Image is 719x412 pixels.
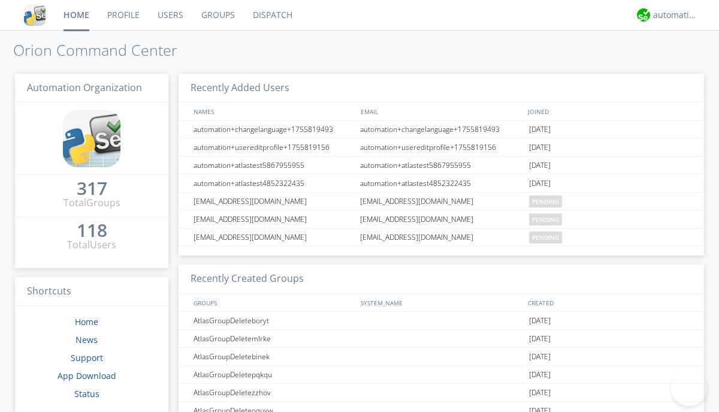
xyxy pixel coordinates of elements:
[77,182,107,196] a: 317
[191,157,357,174] div: automation+atlastest5867955955
[529,312,551,330] span: [DATE]
[63,110,120,167] img: cddb5a64eb264b2086981ab96f4c1ba7
[191,312,357,329] div: AtlasGroupDeleteboryt
[357,157,526,174] div: automation+atlastest5867955955
[15,277,168,306] h3: Shortcuts
[179,366,704,384] a: AtlasGroupDeletepqkqu[DATE]
[525,103,693,120] div: JOINED
[179,264,704,294] h3: Recently Created Groups
[191,210,357,228] div: [EMAIL_ADDRESS][DOMAIN_NAME]
[74,388,99,399] a: Status
[179,74,704,103] h3: Recently Added Users
[179,210,704,228] a: [EMAIL_ADDRESS][DOMAIN_NAME][EMAIL_ADDRESS][DOMAIN_NAME]pending
[357,193,526,210] div: [EMAIL_ADDRESS][DOMAIN_NAME]
[179,157,704,175] a: automation+atlastest5867955955automation+atlastest5867955955[DATE]
[529,366,551,384] span: [DATE]
[529,231,562,243] span: pending
[191,121,357,138] div: automation+changelanguage+1755819493
[191,175,357,192] div: automation+atlastest4852322435
[529,175,551,193] span: [DATE]
[77,224,107,238] a: 118
[525,294,693,311] div: CREATED
[179,228,704,246] a: [EMAIL_ADDRESS][DOMAIN_NAME][EMAIL_ADDRESS][DOMAIN_NAME]pending
[179,330,704,348] a: AtlasGroupDeletemlrke[DATE]
[179,175,704,193] a: automation+atlastest4852322435automation+atlastest4852322435[DATE]
[529,196,562,207] span: pending
[191,139,357,156] div: automation+usereditprofile+1755819156
[358,103,525,120] div: EMAIL
[529,139,551,157] span: [DATE]
[529,213,562,225] span: pending
[357,210,526,228] div: [EMAIL_ADDRESS][DOMAIN_NAME]
[191,294,355,311] div: GROUPS
[529,157,551,175] span: [DATE]
[27,81,142,94] span: Automation Organization
[191,348,357,365] div: AtlasGroupDeletebinek
[529,121,551,139] span: [DATE]
[179,139,704,157] a: automation+usereditprofile+1755819156automation+usereditprofile+1755819156[DATE]
[529,330,551,348] span: [DATE]
[529,348,551,366] span: [DATE]
[179,121,704,139] a: automation+changelanguage+1755819493automation+changelanguage+1755819493[DATE]
[77,182,107,194] div: 317
[357,139,526,156] div: automation+usereditprofile+1755819156
[191,366,357,383] div: AtlasGroupDeletepqkqu
[71,352,103,363] a: Support
[179,312,704,330] a: AtlasGroupDeleteboryt[DATE]
[191,330,357,347] div: AtlasGroupDeletemlrke
[653,9,698,21] div: automation+atlas
[191,193,357,210] div: [EMAIL_ADDRESS][DOMAIN_NAME]
[191,228,357,246] div: [EMAIL_ADDRESS][DOMAIN_NAME]
[358,294,525,311] div: SYSTEM_NAME
[529,384,551,402] span: [DATE]
[75,334,98,345] a: News
[58,370,116,381] a: App Download
[357,121,526,138] div: automation+changelanguage+1755819493
[75,316,98,327] a: Home
[191,103,355,120] div: NAMES
[357,175,526,192] div: automation+atlastest4852322435
[179,193,704,210] a: [EMAIL_ADDRESS][DOMAIN_NAME][EMAIL_ADDRESS][DOMAIN_NAME]pending
[179,348,704,366] a: AtlasGroupDeletebinek[DATE]
[24,4,46,26] img: cddb5a64eb264b2086981ab96f4c1ba7
[637,8,650,22] img: d2d01cd9b4174d08988066c6d424eccd
[191,384,357,401] div: AtlasGroupDeletezzhov
[179,384,704,402] a: AtlasGroupDeletezzhov[DATE]
[671,370,707,406] iframe: Toggle Customer Support
[67,238,116,252] div: Total Users
[77,224,107,236] div: 118
[357,228,526,246] div: [EMAIL_ADDRESS][DOMAIN_NAME]
[64,196,120,210] div: Total Groups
